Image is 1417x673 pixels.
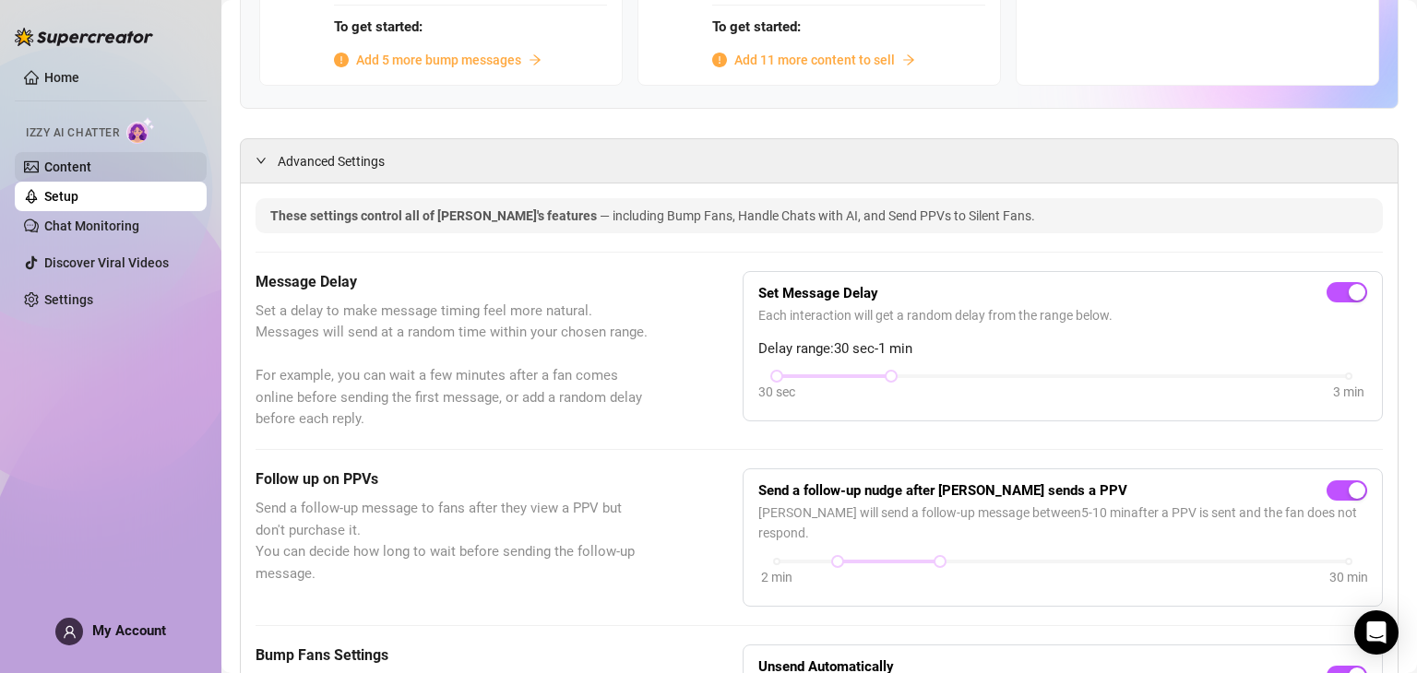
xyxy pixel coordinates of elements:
[356,50,521,70] span: Add 5 more bump messages
[63,625,77,639] span: user
[270,208,600,223] span: These settings control all of [PERSON_NAME]'s features
[712,18,801,35] strong: To get started:
[758,382,795,402] div: 30 sec
[256,155,267,166] span: expanded
[15,28,153,46] img: logo-BBDzfeDw.svg
[26,124,119,142] span: Izzy AI Chatter
[44,159,91,174] a: Content
[256,301,650,431] span: Set a delay to make message timing feel more natural. Messages will send at a random time within ...
[1333,382,1364,402] div: 3 min
[758,285,878,301] strong: Set Message Delay
[256,644,650,667] h5: Bump Fans Settings
[529,53,542,66] span: arrow-right
[256,468,650,490] h5: Follow up on PPVs
[902,53,915,66] span: arrow-right
[256,150,278,171] div: expanded
[44,189,78,204] a: Setup
[44,218,139,233] a: Chat Monitoring
[758,502,1367,543] span: [PERSON_NAME] will send a follow-up message between 5 - 10 min after a PPV is sent and the fan do...
[256,498,650,584] span: Send a follow-up message to fans after they view a PPV but don't purchase it. You can decide how ...
[758,482,1127,499] strong: Send a follow-up nudge after [PERSON_NAME] sends a PPV
[1354,610,1399,655] div: Open Intercom Messenger
[758,338,1367,360] span: Delay range: 30 sec - 1 min
[44,292,93,307] a: Settings
[334,53,349,67] span: info-circle
[44,70,79,85] a: Home
[126,117,155,144] img: AI Chatter
[278,151,385,171] span: Advanced Settings
[1329,567,1368,587] div: 30 min
[734,50,895,70] span: Add 11 more content to sell
[758,305,1367,325] span: Each interaction will get a random delay from the range below.
[334,18,423,35] strong: To get started:
[44,255,169,270] a: Discover Viral Videos
[712,53,727,67] span: info-circle
[256,271,650,293] h5: Message Delay
[92,622,166,639] span: My Account
[600,208,1035,223] span: — including Bump Fans, Handle Chats with AI, and Send PPVs to Silent Fans.
[761,567,792,587] div: 2 min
